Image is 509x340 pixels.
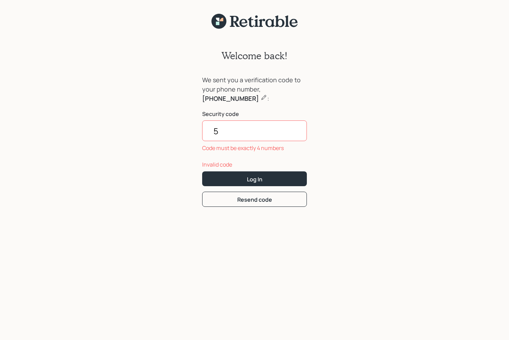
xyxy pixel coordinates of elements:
[202,171,307,186] button: Log In
[202,110,307,118] label: Security code
[237,196,272,203] div: Resend code
[202,94,259,103] b: [PHONE_NUMBER]
[202,192,307,206] button: Resend code
[247,176,262,183] div: Log In
[202,160,307,169] div: Invalid code
[202,144,307,152] div: Code must be exactly 4 numbers
[202,120,307,141] input: ••••
[221,50,288,62] h2: Welcome back!
[202,75,307,103] div: We sent you a verification code to your phone number, :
